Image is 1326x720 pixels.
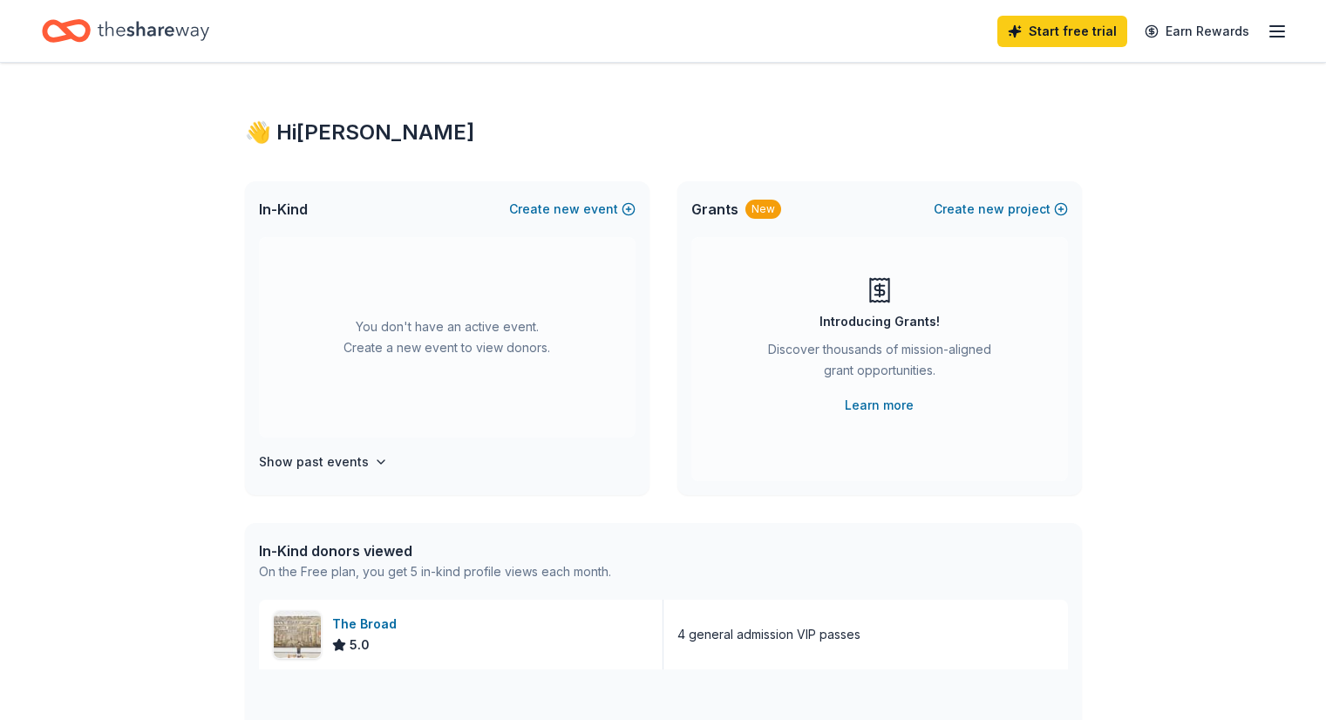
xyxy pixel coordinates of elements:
[259,540,611,561] div: In-Kind donors viewed
[259,452,369,472] h4: Show past events
[332,614,404,635] div: The Broad
[677,624,860,645] div: 4 general admission VIP passes
[845,395,914,416] a: Learn more
[259,199,308,220] span: In-Kind
[997,16,1127,47] a: Start free trial
[691,199,738,220] span: Grants
[745,200,781,219] div: New
[554,199,580,220] span: new
[1134,16,1260,47] a: Earn Rewards
[819,311,940,332] div: Introducing Grants!
[761,339,998,388] div: Discover thousands of mission-aligned grant opportunities.
[274,611,321,658] img: Image for The Broad
[259,237,636,438] div: You don't have an active event. Create a new event to view donors.
[934,199,1068,220] button: Createnewproject
[259,452,388,472] button: Show past events
[259,561,611,582] div: On the Free plan, you get 5 in-kind profile views each month.
[245,119,1082,146] div: 👋 Hi [PERSON_NAME]
[978,199,1004,220] span: new
[350,635,370,655] span: 5.0
[509,199,636,220] button: Createnewevent
[42,10,209,51] a: Home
